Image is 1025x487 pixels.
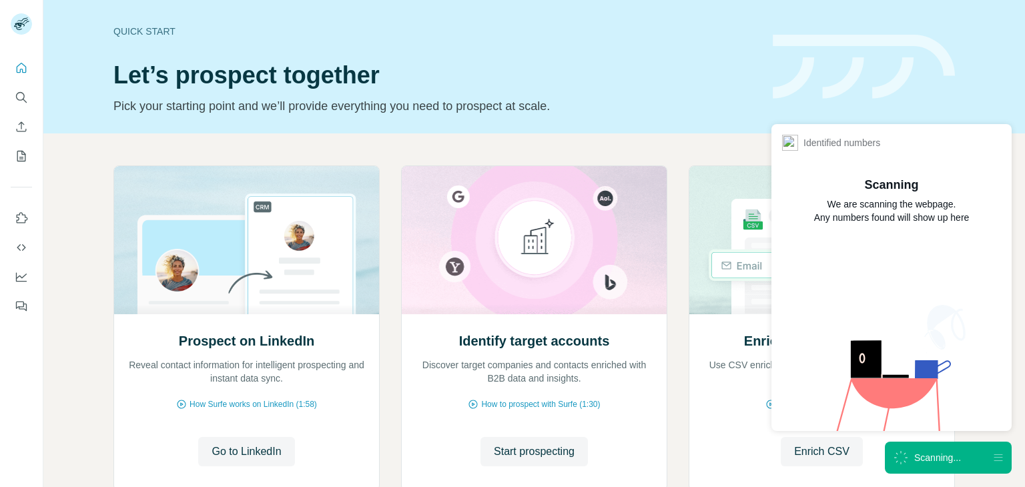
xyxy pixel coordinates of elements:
span: How Surfe works on LinkedIn (1:58) [190,398,317,410]
p: Discover target companies and contacts enriched with B2B data and insights. [415,358,653,385]
button: Dashboard [11,265,32,289]
button: Start prospecting [480,437,588,466]
img: banner [773,35,955,99]
button: Use Surfe on LinkedIn [11,206,32,230]
span: Start prospecting [494,444,575,460]
p: Reveal contact information for intelligent prospecting and instant data sync. [127,358,366,385]
span: How to prospect with Surfe (1:30) [481,398,600,410]
p: Pick your starting point and we’ll provide everything you need to prospect at scale. [113,97,757,115]
p: Use CSV enrichment to confirm you are using the best data available. [703,358,941,385]
h2: Enrich your contact lists [744,332,900,350]
button: Quick start [11,56,32,80]
img: Identify target accounts [401,166,667,314]
button: Search [11,85,32,109]
button: My lists [11,144,32,168]
h2: Prospect on LinkedIn [179,332,314,350]
button: Feedback [11,294,32,318]
div: Quick start [113,25,757,38]
img: Prospect on LinkedIn [113,166,380,314]
button: Go to LinkedIn [198,437,294,466]
h1: Let’s prospect together [113,62,757,89]
button: Use Surfe API [11,235,32,260]
h2: Identify target accounts [459,332,610,350]
button: Enrich CSV [11,115,32,139]
span: Go to LinkedIn [212,444,281,460]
